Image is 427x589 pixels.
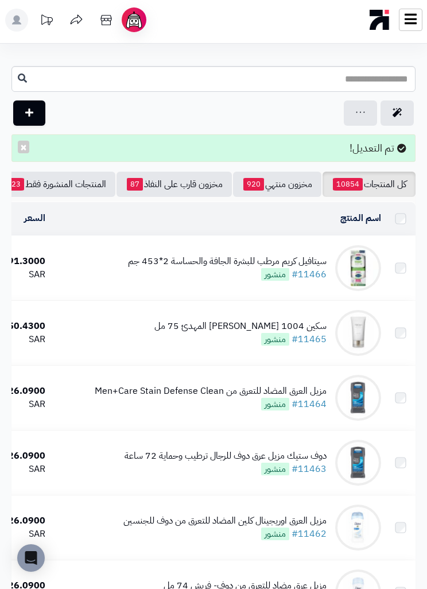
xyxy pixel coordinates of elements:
span: 10854 [333,178,363,191]
a: كل المنتجات10854 [323,172,416,197]
span: منشور [261,268,289,281]
img: مزيل العرق المضاد للتعرق من Men+Care Stain Defense Clean [335,375,381,421]
img: logo-mobile.png [370,7,390,33]
div: 26.0900 [2,449,45,463]
div: سيتافيل كريم مرطب للبشرة الجافة والحساسة 2*453 جم [128,255,327,268]
img: مزيل العرق اوريجينال كلين المضاد للتعرق من دوف للجنسين [335,505,381,551]
a: تحديثات المنصة [32,9,61,34]
div: 91.3000 [2,255,45,268]
img: ai-face.png [124,10,144,30]
div: 50.4300 [2,320,45,333]
a: #11464 [292,397,327,411]
div: مزيل العرق اوريجينال كلين المضاد للتعرق من دوف للجنسين [123,514,327,528]
span: منشور [261,463,289,475]
img: سيتافيل كريم مرطب للبشرة الجافة والحساسة 2*453 جم [335,245,381,291]
div: تم التعديل! [11,134,416,162]
a: #11465 [292,332,327,346]
a: السعر [24,211,45,225]
div: SAR [2,463,45,476]
span: منشور [261,333,289,346]
a: #11466 [292,268,327,281]
span: 920 [243,178,264,191]
div: سكين 1004 [PERSON_NAME] المهدئ 75 مل [154,320,327,333]
img: سكين 1004 كريم سينتيلا المهدئ 75 مل [335,310,381,356]
div: SAR [2,268,45,281]
span: منشور [261,398,289,410]
div: مزيل العرق المضاد للتعرق من Men+Care Stain Defense Clean [95,385,327,398]
div: SAR [2,398,45,411]
div: دوف ستيك مزيل عرق دوف للرجال ترطيب وحماية 72 ساعة [125,449,327,463]
span: 87 [127,178,143,191]
div: 26.0900 [2,514,45,528]
button: × [18,141,29,153]
div: 26.0900 [2,385,45,398]
a: #11462 [292,527,327,541]
a: مخزون قارب على النفاذ87 [117,172,232,197]
div: Open Intercom Messenger [17,544,45,572]
a: مخزون منتهي920 [233,172,321,197]
div: SAR [2,333,45,346]
div: SAR [2,528,45,541]
span: منشور [261,528,289,540]
img: دوف ستيك مزيل عرق دوف للرجال ترطيب وحماية 72 ساعة [335,440,381,486]
a: #11463 [292,462,327,476]
a: اسم المنتج [340,211,381,225]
